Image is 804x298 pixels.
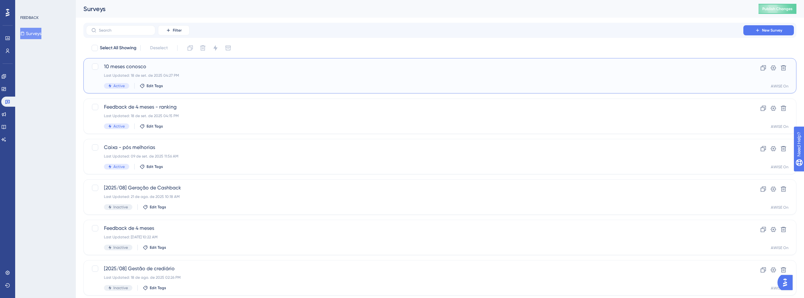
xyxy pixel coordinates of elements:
span: Edit Tags [147,83,163,88]
button: Surveys [20,28,41,39]
div: Last Updated: [DATE] 10:22 AM [104,235,725,240]
span: Edit Tags [147,124,163,129]
iframe: UserGuiding AI Assistant Launcher [777,273,796,292]
span: Feedback de 4 meses - ranking [104,103,725,111]
span: Publish Changes [762,6,793,11]
div: FEEDBACK [20,15,39,20]
div: AWISE On [771,124,789,129]
div: Last Updated: 09 de set. de 2025 11:56 AM [104,154,725,159]
span: Edit Tags [150,245,166,250]
div: Last Updated: 18 de set. de 2025 04:27 PM [104,73,725,78]
span: Edit Tags [150,205,166,210]
div: AWISE On [771,164,789,170]
button: Edit Tags [140,164,163,169]
span: Deselect [150,44,168,52]
span: Filter [173,28,182,33]
span: Active [113,83,125,88]
div: Surveys [83,4,743,13]
span: Caixa - pós melhorias [104,144,725,151]
span: New Survey [762,28,782,33]
div: AWISE On [771,205,789,210]
div: Last Updated: 18 de set. de 2025 04:15 PM [104,113,725,118]
span: Select All Showing [100,44,136,52]
span: Inactive [113,245,128,250]
span: Active [113,164,125,169]
span: Feedback de 4 meses [104,224,725,232]
span: 10 meses conosco [104,63,725,70]
button: Publish Changes [759,4,796,14]
button: Filter [158,25,190,35]
span: Active [113,124,125,129]
span: [2025/08] Gestão de crediário [104,265,725,272]
span: Inactive [113,285,128,290]
button: Edit Tags [143,245,166,250]
span: Edit Tags [150,285,166,290]
button: Edit Tags [143,285,166,290]
button: Edit Tags [140,124,163,129]
div: AWISE On [771,245,789,250]
span: [2025/08] Geração de Cashback [104,184,725,192]
span: Need Help? [15,2,39,9]
button: Deselect [144,42,173,54]
input: Search [99,28,150,33]
div: AWISE On [771,84,789,89]
div: Last Updated: 18 de ago. de 2025 02:26 PM [104,275,725,280]
button: Edit Tags [143,205,166,210]
span: Edit Tags [147,164,163,169]
span: Inactive [113,205,128,210]
div: Last Updated: 21 de ago. de 2025 10:18 AM [104,194,725,199]
button: Edit Tags [140,83,163,88]
div: AWISE On [771,286,789,291]
button: New Survey [743,25,794,35]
